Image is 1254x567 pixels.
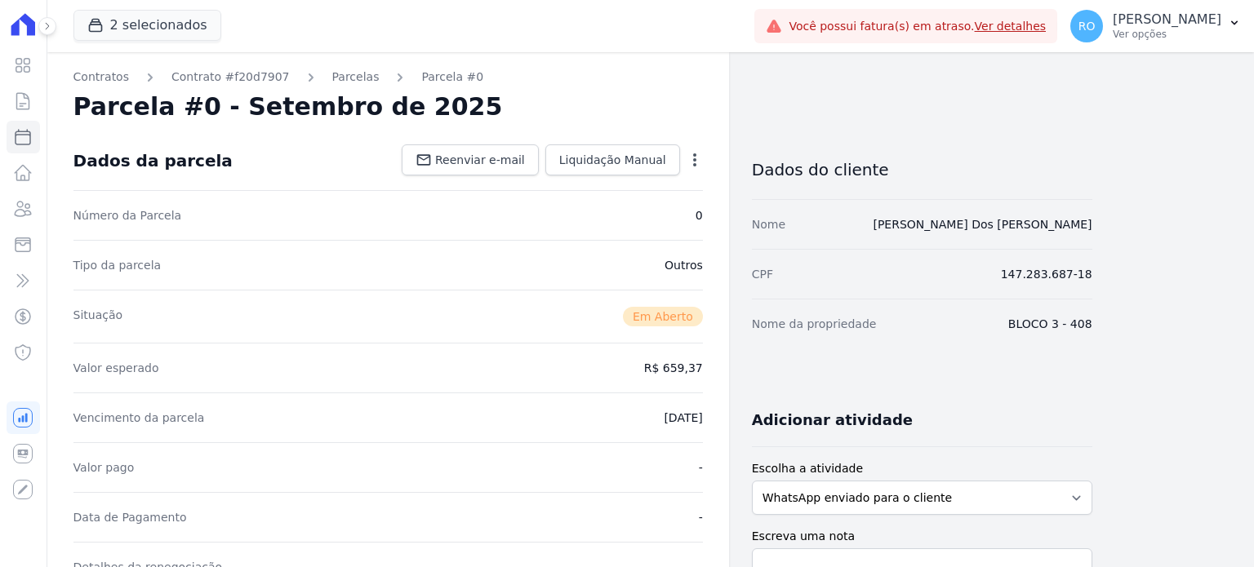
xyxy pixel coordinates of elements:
[1008,316,1092,332] dd: BLOCO 3 - 408
[73,410,205,426] dt: Vencimento da parcela
[73,509,187,525] dt: Data de Pagamento
[332,69,380,86] a: Parcelas
[73,10,221,41] button: 2 selecionados
[696,207,703,224] dd: 0
[1057,3,1254,49] button: RO [PERSON_NAME] Ver opções
[421,69,483,86] a: Parcela #0
[752,266,773,282] dt: CPF
[1078,20,1096,32] span: RO
[664,410,702,426] dd: [DATE]
[1001,266,1092,282] dd: 147.283.687-18
[665,257,703,273] dd: Outros
[752,316,877,332] dt: Nome da propriedade
[73,92,503,122] h2: Parcela #0 - Setembro de 2025
[1113,11,1221,28] p: [PERSON_NAME]
[752,528,1092,545] label: Escreva uma nota
[623,307,703,326] span: Em Aberto
[559,152,666,168] span: Liquidação Manual
[73,69,703,86] nav: Breadcrumb
[73,151,233,171] div: Dados da parcela
[171,69,290,86] a: Contrato #f20d7907
[789,18,1046,35] span: Você possui fatura(s) em atraso.
[402,144,539,175] a: Reenviar e-mail
[699,509,703,525] dd: -
[73,307,123,326] dt: Situação
[752,410,913,430] h3: Adicionar atividade
[73,207,182,224] dt: Número da Parcela
[73,257,162,273] dt: Tipo da parcela
[699,459,703,476] dd: -
[752,160,1092,179] h3: Dados do cliente
[644,360,703,376] dd: R$ 659,37
[545,144,680,175] a: Liquidação Manual
[752,216,785,233] dt: Nome
[873,218,1092,231] a: [PERSON_NAME] Dos [PERSON_NAME]
[975,20,1047,33] a: Ver detalhes
[1113,28,1221,41] p: Ver opções
[752,460,1092,477] label: Escolha a atividade
[73,459,135,476] dt: Valor pago
[73,69,129,86] a: Contratos
[73,360,159,376] dt: Valor esperado
[435,152,525,168] span: Reenviar e-mail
